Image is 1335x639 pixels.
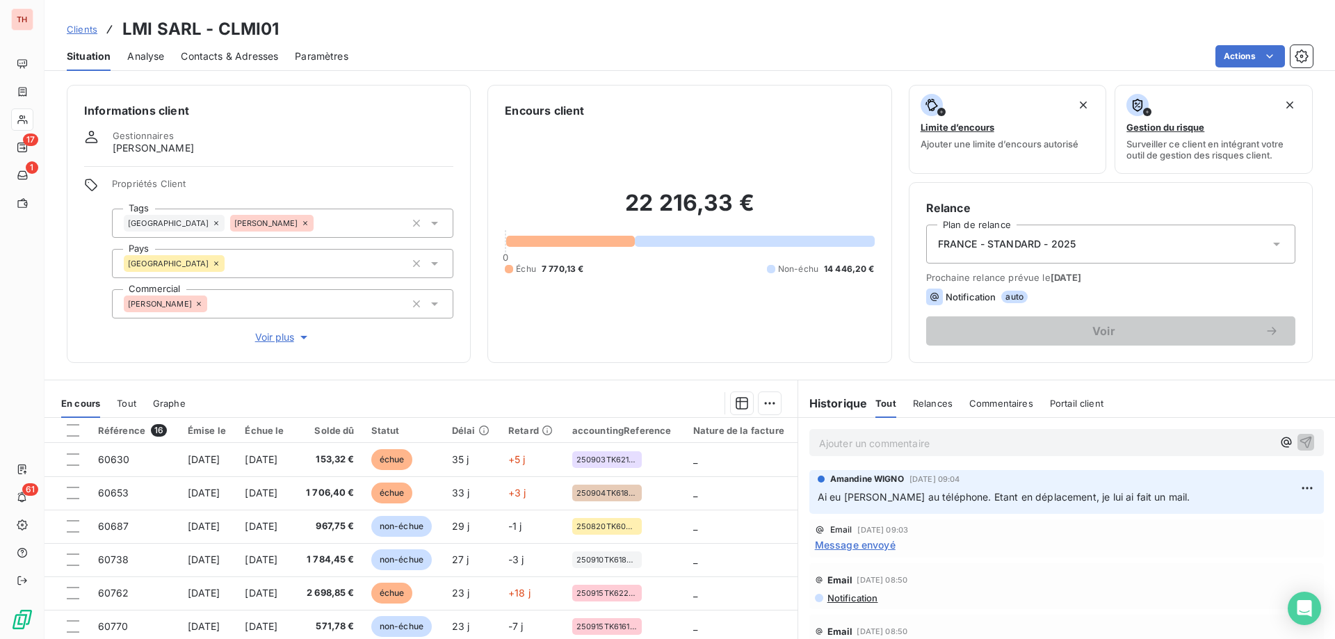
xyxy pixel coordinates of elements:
[303,553,355,567] span: 1 784,45 €
[245,620,277,632] span: [DATE]
[67,24,97,35] span: Clients
[969,398,1033,409] span: Commentaires
[913,398,953,409] span: Relances
[693,453,697,465] span: _
[98,424,171,437] div: Référence
[938,237,1076,251] span: FRANCE - STANDARD - 2025
[128,259,209,268] span: [GEOGRAPHIC_DATA]
[11,608,33,631] img: Logo LeanPay
[303,486,355,500] span: 1 706,40 €
[875,398,896,409] span: Tout
[98,520,129,532] span: 60687
[1051,272,1082,283] span: [DATE]
[371,483,413,503] span: échue
[576,622,638,631] span: 250915TK61619NG/1
[371,616,432,637] span: non-échue
[452,520,470,532] span: 29 j
[303,453,355,467] span: 153,32 €
[909,475,960,483] span: [DATE] 09:04
[61,398,100,409] span: En cours
[576,522,638,531] span: 250820TK60573NG/1
[188,453,220,465] span: [DATE]
[371,449,413,470] span: échue
[188,520,220,532] span: [DATE]
[113,141,194,155] span: [PERSON_NAME]
[503,252,508,263] span: 0
[693,620,697,632] span: _
[23,134,38,146] span: 17
[693,587,697,599] span: _
[314,217,325,229] input: Ajouter une valeur
[98,587,129,599] span: 60762
[798,395,868,412] h6: Historique
[122,17,280,42] h3: LMI SARL - CLMI01
[303,586,355,600] span: 2 698,85 €
[67,49,111,63] span: Situation
[112,330,453,345] button: Voir plus
[572,425,677,436] div: accountingReference
[188,553,220,565] span: [DATE]
[693,487,697,499] span: _
[188,620,220,632] span: [DATE]
[245,553,277,565] span: [DATE]
[67,22,97,36] a: Clients
[946,291,996,302] span: Notification
[371,516,432,537] span: non-échue
[693,553,697,565] span: _
[98,487,129,499] span: 60653
[508,453,526,465] span: +5 j
[926,272,1295,283] span: Prochaine relance prévue le
[113,130,174,141] span: Gestionnaires
[225,257,236,270] input: Ajouter une valeur
[112,178,453,197] span: Propriétés Client
[452,620,470,632] span: 23 j
[508,620,524,632] span: -7 j
[1115,85,1313,174] button: Gestion du risqueSurveiller ce client en intégrant votre outil de gestion des risques client.
[1215,45,1285,67] button: Actions
[188,425,229,436] div: Émise le
[127,49,164,63] span: Analyse
[98,553,129,565] span: 60738
[508,520,522,532] span: -1 j
[921,122,994,133] span: Limite d’encours
[452,487,470,499] span: 33 j
[245,453,277,465] span: [DATE]
[11,8,33,31] div: TH
[153,398,186,409] span: Graphe
[926,316,1295,346] button: Voir
[371,425,435,436] div: Statut
[693,520,697,532] span: _
[117,398,136,409] span: Tout
[542,263,584,275] span: 7 770,13 €
[1001,291,1028,303] span: auto
[827,574,853,585] span: Email
[295,49,348,63] span: Paramètres
[84,102,453,119] h6: Informations client
[452,453,469,465] span: 35 j
[303,620,355,633] span: 571,78 €
[693,425,789,436] div: Nature de la facture
[827,626,853,637] span: Email
[245,520,277,532] span: [DATE]
[452,553,469,565] span: 27 j
[857,526,908,534] span: [DATE] 09:03
[98,620,129,632] span: 60770
[245,425,286,436] div: Échue le
[830,526,852,534] span: Email
[830,473,904,485] span: Amandine WIGNO
[1288,592,1321,625] div: Open Intercom Messenger
[576,489,638,497] span: 250904TK61854AD-1
[826,592,878,604] span: Notification
[371,549,432,570] span: non-échue
[452,587,470,599] span: 23 j
[98,453,130,465] span: 60630
[22,483,38,496] span: 61
[181,49,278,63] span: Contacts & Adresses
[1050,398,1103,409] span: Portail client
[245,587,277,599] span: [DATE]
[576,556,638,564] span: 250910TK61869AW -
[818,491,1190,503] span: Ai eu [PERSON_NAME] au téléphone. Etant en déplacement, je lui ai fait un mail.
[505,189,874,231] h2: 22 216,33 €
[371,583,413,604] span: échue
[815,537,896,552] span: Message envoyé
